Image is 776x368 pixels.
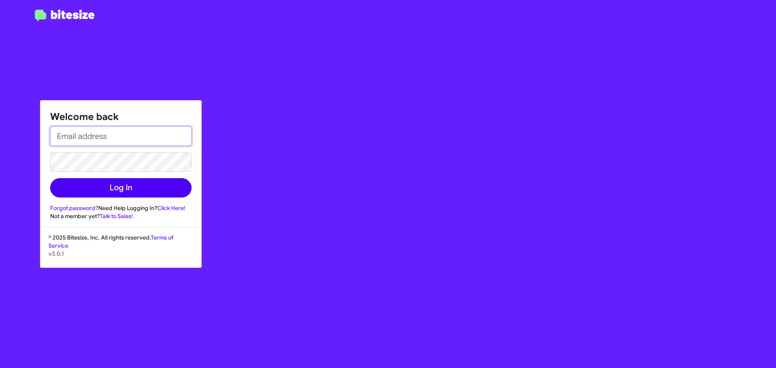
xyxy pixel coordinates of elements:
a: Click Here! [157,204,186,212]
div: © 2025 Bitesize, Inc. All rights reserved. [40,233,201,267]
h1: Welcome back [50,110,192,123]
div: Not a member yet? [50,212,192,220]
a: Talk to Sales! [100,212,133,220]
a: Forgot password? [50,204,98,212]
p: v3.0.1 [48,250,193,258]
button: Log In [50,178,192,198]
div: Need Help Logging In? [50,204,192,212]
input: Email address [50,126,192,146]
